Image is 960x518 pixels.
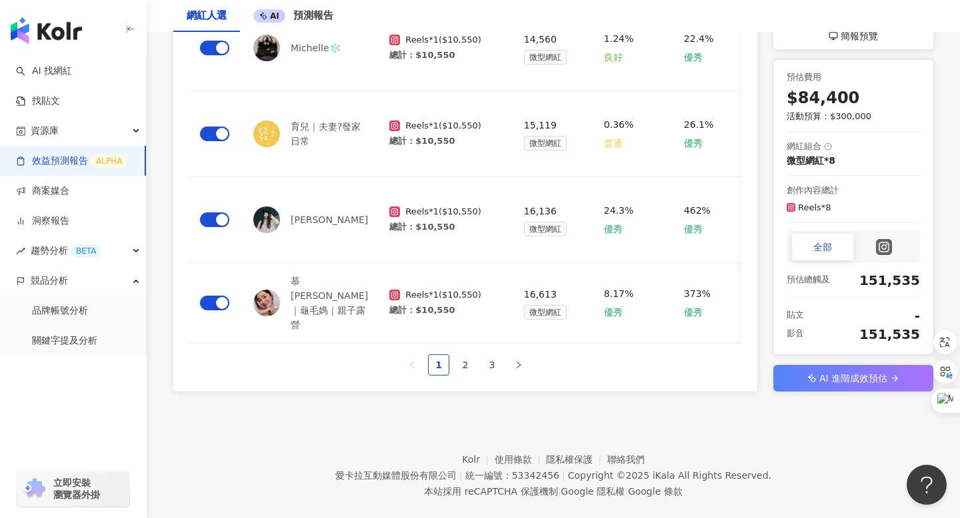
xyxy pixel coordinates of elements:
div: 全部 [792,234,853,260]
span: left [408,361,416,369]
span: 1.24% [604,31,633,47]
a: 聯絡我們 [607,454,645,465]
span: AI 進階成效預估 [819,370,887,386]
a: iKala [653,470,675,481]
div: 慕[PERSON_NAME]｜龜毛媽｜親子露營 [253,274,368,332]
div: 貼文 [787,308,804,322]
a: chrome extension立即安裝 瀏覽器外掛 [17,471,129,507]
div: 總計 ： $10,550 [389,304,503,316]
span: 預測報告 [293,9,333,21]
span: Reels * 1 ( $10,550 ) [405,289,481,301]
img: logo [11,17,82,44]
span: rise [16,246,25,256]
a: Kolr [462,454,494,465]
div: 影音 [787,327,804,341]
span: 趨勢分析 [31,236,101,266]
li: 2 [455,354,476,376]
div: 總計 ： $10,550 [389,221,503,233]
div: 普通 [604,135,623,151]
li: 1 [428,354,449,376]
div: 優秀 [684,49,703,65]
span: | [562,470,565,481]
div: - [807,306,920,325]
span: 本站採用 reCAPTCHA 保護機制 [424,483,682,499]
div: Michelle❄️ [253,35,368,61]
div: 優秀 [604,221,623,237]
span: 微型網紅 [524,305,567,320]
a: 找貼文 [16,95,60,108]
div: 151,535 [833,271,920,290]
div: Reels*8 [798,201,831,214]
span: Reels * 1 ( $10,550 ) [405,206,481,218]
div: 網紅人選 [187,8,227,24]
div: 愛卡拉互動媒體股份有限公司 [335,470,457,481]
a: 商案媒合 [16,184,69,198]
a: 隱私權保護 [546,454,607,465]
span: 0.36% [604,117,633,132]
span: 16,136 [524,203,557,219]
span: right [515,361,523,369]
a: Google 隱私權 [561,486,625,497]
button: right [508,354,529,376]
span: 微型網紅 [524,136,567,150]
span: Reels * 1 ( $10,550 ) [405,34,481,46]
img: KOL Avatar [253,35,280,61]
div: 預估總觸及 [787,273,830,287]
div: 總計 ： $10,550 [389,49,503,61]
a: 3 [482,355,502,375]
span: 簡報預覽 [841,28,878,44]
div: 育兒｜夫妻?發家日常 [253,119,368,148]
div: 優秀 [684,135,703,151]
li: Next Page [508,354,529,376]
span: | [558,486,561,497]
span: | [625,486,628,497]
div: Copyright © 2025 All Rights Reserved. [568,470,771,481]
div: 網紅組合 [787,140,821,154]
a: 關鍵字提及分析 [32,334,97,348]
div: 統一編號：53342456 [465,470,559,481]
div: 優秀 [684,221,703,237]
div: 優秀 [684,304,703,320]
div: 微型網紅*8 [787,154,920,167]
a: 2 [455,355,475,375]
div: 151,535 [807,325,920,344]
span: | [459,470,463,481]
span: 14,560 [524,31,557,47]
span: 462% [684,202,711,218]
span: 373% [684,286,711,302]
li: Previous Page [401,354,423,376]
div: 創作內容總計 [787,184,920,198]
button: left [401,354,423,376]
a: 洞察報告 [16,214,69,228]
span: Reels * 1 ( $10,550 ) [405,120,481,132]
iframe: Help Scout Beacon - Open [907,465,947,505]
li: 3 [481,354,503,376]
span: $84,400 [787,88,859,111]
span: 競品分析 [31,266,68,296]
span: 微型網紅 [524,222,567,236]
a: 效益預測報告ALPHA [16,154,127,168]
a: 品牌帳號分析 [32,304,88,318]
img: KOL Avatar [253,290,280,316]
div: 預估費用 [787,71,920,85]
span: 資源庫 [31,116,59,146]
div: BETA [71,244,101,258]
span: 26.1% [684,117,713,132]
div: 活動預算： $300,000 [787,110,920,123]
img: KOL Avatar [253,121,280,147]
a: searchAI 找網紅 [16,65,72,78]
span: 22.4% [684,31,713,47]
span: 微型網紅 [524,50,567,65]
span: 24.3% [604,202,633,218]
div: 良好 [604,49,623,65]
span: 15,119 [524,117,557,133]
div: [PERSON_NAME] [253,206,368,233]
div: 優秀 [604,304,623,320]
img: chrome extension [21,478,47,499]
span: 16,613 [524,286,557,302]
a: 使用條款 [495,454,547,465]
img: KOL Avatar [253,206,280,233]
div: 總計 ： $10,550 [389,135,503,147]
span: 8.17% [604,286,633,302]
a: 1 [429,355,449,375]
